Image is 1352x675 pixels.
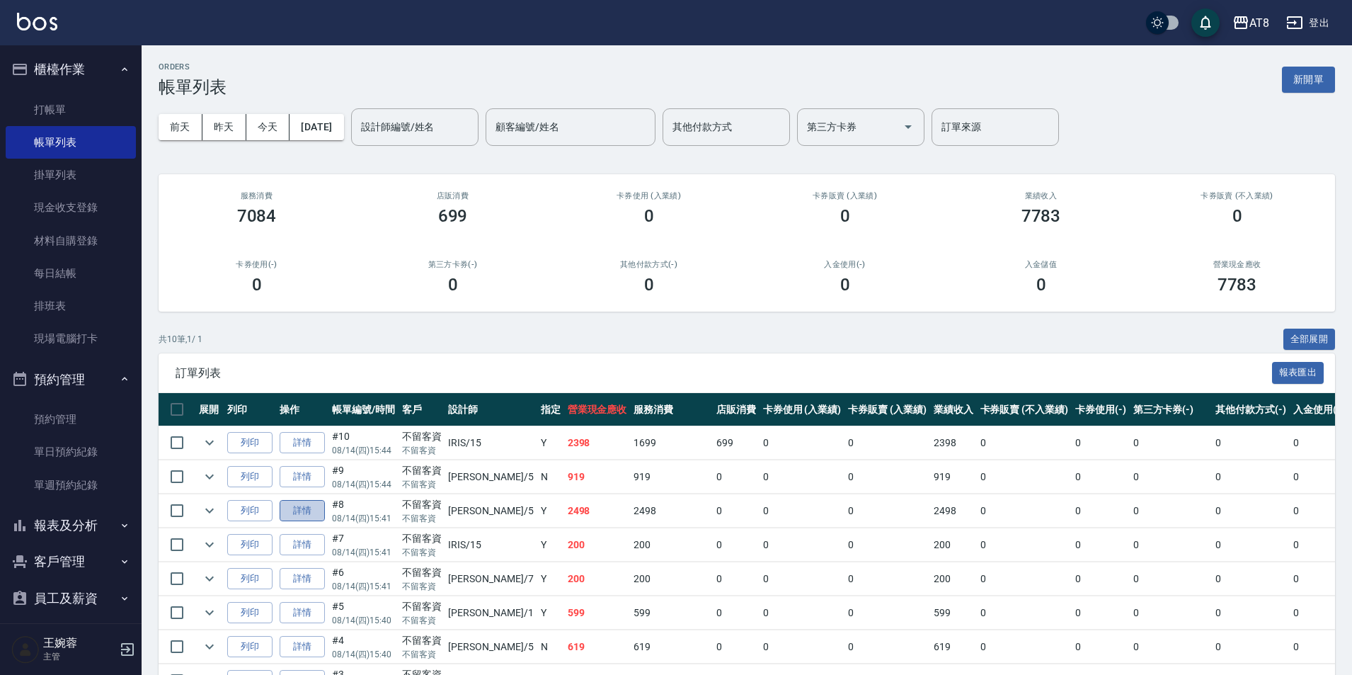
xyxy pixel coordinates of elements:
[713,460,760,494] td: 0
[1290,494,1348,528] td: 0
[1072,596,1130,630] td: 0
[713,426,760,460] td: 699
[227,500,273,522] button: 列印
[960,191,1122,200] h2: 業績收入
[1191,8,1220,37] button: save
[280,500,325,522] a: 詳情
[713,393,760,426] th: 店販消費
[237,206,277,226] h3: 7084
[564,596,631,630] td: 599
[246,114,290,140] button: 今天
[1130,494,1213,528] td: 0
[332,444,395,457] p: 08/14 (四) 15:44
[399,393,445,426] th: 客戶
[977,426,1072,460] td: 0
[1290,426,1348,460] td: 0
[1021,206,1061,226] h3: 7783
[6,616,136,653] button: 商品管理
[276,393,328,426] th: 操作
[402,599,442,614] div: 不留客資
[6,543,136,580] button: 客戶管理
[760,630,845,664] td: 0
[448,275,458,295] h3: 0
[977,630,1072,664] td: 0
[1212,528,1290,562] td: 0
[1249,14,1269,32] div: AT8
[844,596,930,630] td: 0
[445,562,537,596] td: [PERSON_NAME] /7
[224,393,276,426] th: 列印
[537,630,564,664] td: N
[402,444,442,457] p: 不留客資
[930,494,977,528] td: 2498
[6,191,136,224] a: 現金收支登錄
[1072,494,1130,528] td: 0
[445,630,537,664] td: [PERSON_NAME] /5
[977,460,1072,494] td: 0
[977,393,1072,426] th: 卡券販賣 (不入業績)
[1130,562,1213,596] td: 0
[1072,460,1130,494] td: 0
[930,393,977,426] th: 業績收入
[844,393,930,426] th: 卡券販賣 (入業績)
[402,633,442,648] div: 不留客資
[328,393,399,426] th: 帳單編號/時間
[564,426,631,460] td: 2398
[372,191,534,200] h2: 店販消費
[1290,460,1348,494] td: 0
[159,62,227,72] h2: ORDERS
[252,275,262,295] h3: 0
[195,393,224,426] th: 展開
[760,528,845,562] td: 0
[402,614,442,627] p: 不留客資
[930,460,977,494] td: 919
[280,534,325,556] a: 詳情
[1036,275,1046,295] h3: 0
[1272,362,1324,384] button: 報表匯出
[1212,393,1290,426] th: 其他付款方式(-)
[438,206,468,226] h3: 699
[1130,528,1213,562] td: 0
[1212,460,1290,494] td: 0
[844,426,930,460] td: 0
[713,630,760,664] td: 0
[199,636,220,657] button: expand row
[43,650,115,663] p: 主管
[760,562,845,596] td: 0
[1130,426,1213,460] td: 0
[199,466,220,487] button: expand row
[445,426,537,460] td: IRIS /15
[332,546,395,559] p: 08/14 (四) 15:41
[6,93,136,126] a: 打帳單
[844,460,930,494] td: 0
[1218,275,1257,295] h3: 7783
[1130,393,1213,426] th: 第三方卡券(-)
[1232,206,1242,226] h3: 0
[1212,596,1290,630] td: 0
[6,126,136,159] a: 帳單列表
[1282,72,1335,86] a: 新開單
[537,596,564,630] td: Y
[960,260,1122,269] h2: 入金儲值
[199,534,220,555] button: expand row
[332,580,395,593] p: 08/14 (四) 15:41
[844,494,930,528] td: 0
[630,460,713,494] td: 919
[159,77,227,97] h3: 帳單列表
[564,460,631,494] td: 919
[764,260,926,269] h2: 入金使用(-)
[568,260,730,269] h2: 其他付款方式(-)
[630,528,713,562] td: 200
[644,206,654,226] h3: 0
[328,630,399,664] td: #4
[402,546,442,559] p: 不留客資
[159,114,202,140] button: 前天
[402,580,442,593] p: 不留客資
[280,602,325,624] a: 詳情
[1072,630,1130,664] td: 0
[328,426,399,460] td: #10
[202,114,246,140] button: 昨天
[930,630,977,664] td: 619
[630,494,713,528] td: 2498
[6,225,136,257] a: 材料自購登錄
